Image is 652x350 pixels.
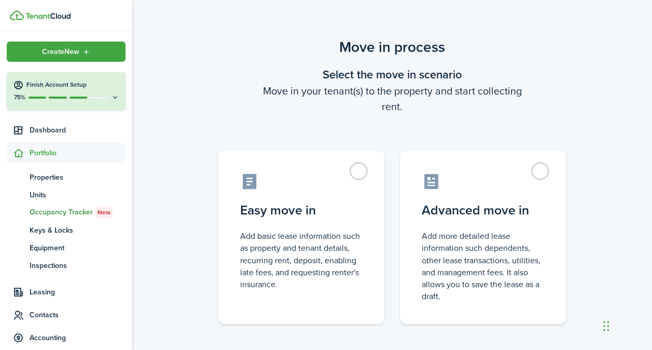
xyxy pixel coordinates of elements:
[26,80,119,89] h4: Finish Account Setup
[30,309,126,320] span: Contacts
[30,125,126,136] span: Dashboard
[7,186,126,204] a: Units
[7,42,126,62] button: Open menu
[30,190,126,200] span: Units
[98,208,110,217] span: New
[30,172,126,183] span: Properties
[7,221,126,239] a: Keys & Locks
[603,311,609,342] div: Drag
[7,72,126,110] button: Finish Account Setup75%
[7,120,126,140] a: Dashboard
[13,93,26,102] p: 75%
[7,257,126,274] a: Inspections
[30,332,126,343] span: Accounting
[211,36,574,58] scenario-title: Move in process
[479,238,652,350] iframe: Chat Widget
[30,207,126,218] span: Occupancy Tracker
[42,48,79,56] span: Create New
[211,66,574,83] wizard-step-header-title: Select the move in scenario
[10,10,24,20] img: TenantCloud
[7,204,126,221] a: Occupancy TrackerNew
[7,239,126,257] a: Equipment
[30,243,126,253] span: Equipment
[240,201,363,220] control-radio-card-title: Easy move in
[30,260,126,271] span: Inspections
[211,83,574,114] wizard-step-header-description: Move in your tenant(s) to the property and start collecting rent.
[422,230,544,302] control-radio-card-description: Add more detailed lease information such dependents, other lease transactions, utilities, and man...
[7,168,126,186] a: Properties
[30,147,126,158] span: Portfolio
[240,230,363,290] control-radio-card-description: Add basic lease information such as property and tenant details, recurring rent, deposit, enablin...
[30,287,126,298] span: Leasing
[422,201,544,220] control-radio-card-title: Advanced move in
[30,225,126,236] span: Keys & Locks
[25,13,71,19] img: TenantCloud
